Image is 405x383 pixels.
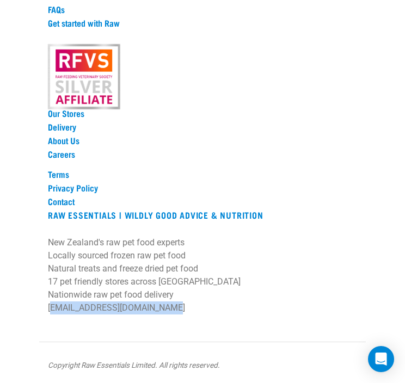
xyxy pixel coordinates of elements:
p: New Zealand's raw pet food experts Locally sourced frozen raw pet food Natural treats and freeze ... [48,236,357,314]
a: About Us [48,135,357,145]
div: Open Intercom Messenger [368,346,394,372]
a: Contact [48,196,357,206]
a: Get started with Raw [48,18,357,28]
img: rfvs.png [43,42,125,111]
h3: RAW ESSENTIALS | Wildly Good Advice & Nutrition [48,210,357,220]
a: Privacy Policy [48,183,357,193]
a: Delivery [48,122,357,132]
a: Careers [48,149,357,159]
em: Copyright Raw Essentials Limited. All rights reserved. [48,361,220,369]
a: Our Stores [48,108,357,118]
a: FAQs [48,4,357,14]
a: Terms [48,169,357,179]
